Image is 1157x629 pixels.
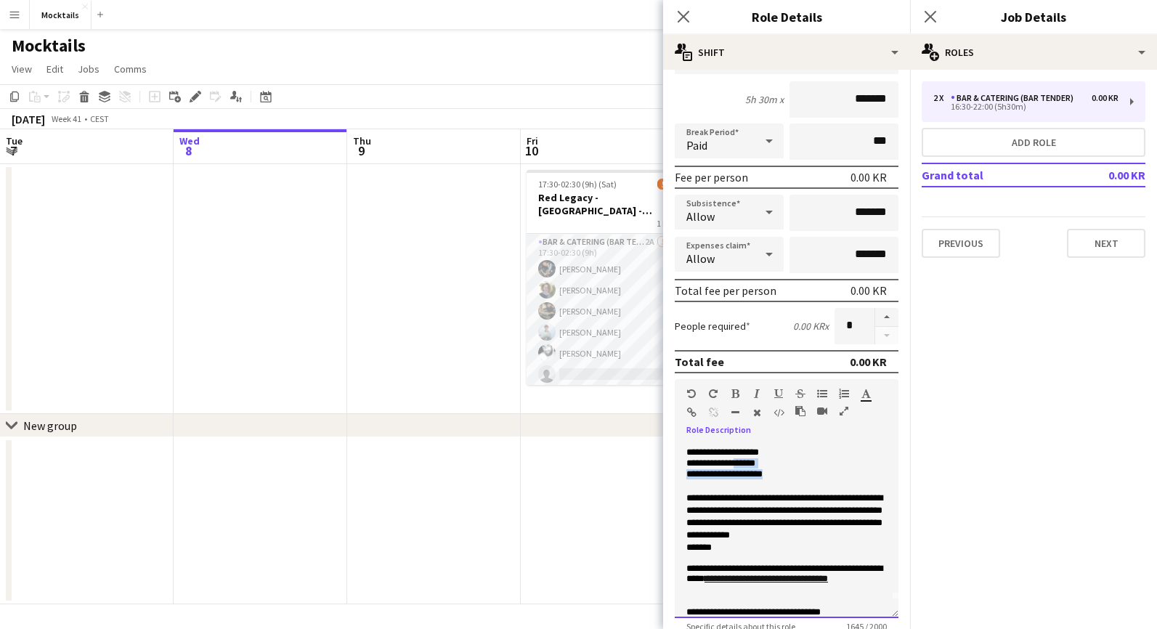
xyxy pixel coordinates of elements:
a: Jobs [72,60,105,78]
div: [DATE] [12,112,45,126]
span: Wed [179,134,200,147]
div: Roles [910,35,1157,70]
div: Bar & Catering (Bar Tender) [951,93,1079,103]
div: New group [23,418,77,433]
h3: Role Details [663,7,910,26]
button: Paste as plain text [795,405,805,417]
div: 0.00 KR [1092,93,1119,103]
button: Clear Formatting [752,407,762,418]
a: Edit [41,60,69,78]
button: Strikethrough [795,388,805,399]
button: Unordered List [817,388,827,399]
button: Bold [730,388,740,399]
span: Paid [686,138,707,153]
span: 5/6 [657,179,678,190]
button: Add role [922,128,1145,157]
button: Insert video [817,405,827,417]
div: 0.00 KR [851,283,887,298]
span: Thu [353,134,371,147]
button: Ordered List [839,388,849,399]
a: Comms [108,60,153,78]
span: View [12,62,32,76]
button: Text Color [861,388,871,399]
a: View [6,60,38,78]
div: Total fee [675,354,724,369]
td: 0.00 KR [1060,163,1145,187]
div: 0.00 KR [851,170,887,184]
h1: Mocktails [12,35,86,57]
span: Allow [686,209,715,224]
div: 16:30-22:00 (5h30m) [933,103,1119,110]
div: 0.00 KR x [793,320,829,333]
span: Week 41 [48,113,84,124]
div: 0.00 KR [850,354,887,369]
label: People required [675,320,750,333]
button: Fullscreen [839,405,849,417]
div: Shift [663,35,910,70]
span: Allow [686,251,715,266]
span: Edit [46,62,63,76]
div: 5h 30m x [745,93,784,106]
h3: Red Legacy - [GEOGRAPHIC_DATA] - Organic [527,191,689,217]
div: Total fee per person [675,283,776,298]
button: Horizontal Line [730,407,740,418]
button: Italic [752,388,762,399]
span: 17:30-02:30 (9h) (Sat) [538,179,617,190]
button: Increase [875,308,898,327]
span: 10 [524,142,538,159]
span: Fri [527,134,538,147]
button: Redo [708,388,718,399]
span: 8 [177,142,200,159]
span: Jobs [78,62,100,76]
button: HTML Code [774,407,784,418]
span: 9 [351,142,371,159]
button: Insert Link [686,407,697,418]
button: Next [1067,229,1145,258]
h3: Job Details [910,7,1157,26]
div: Fee per person [675,170,748,184]
button: Mocktails [30,1,92,29]
div: 2 x [933,93,951,103]
span: 1 Role [657,218,678,229]
button: Underline [774,388,784,399]
span: Comms [114,62,147,76]
span: Tue [6,134,23,147]
span: 7 [4,142,23,159]
button: Previous [922,229,1000,258]
app-job-card: 17:30-02:30 (9h) (Sat)5/6Red Legacy - [GEOGRAPHIC_DATA] - Organic1 RoleBar & Catering (Bar Tender... [527,170,689,385]
button: Undo [686,388,697,399]
td: Grand total [922,163,1060,187]
div: CEST [90,113,109,124]
app-card-role: Bar & Catering (Bar Tender)2A5/617:30-02:30 (9h)[PERSON_NAME][PERSON_NAME][PERSON_NAME][PERSON_NA... [527,234,689,389]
